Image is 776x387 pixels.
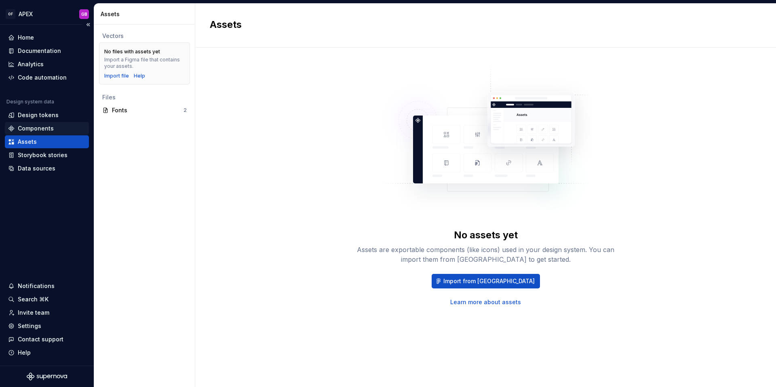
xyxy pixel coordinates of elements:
div: Vectors [102,32,187,40]
a: Code automation [5,71,89,84]
button: Import file [104,73,129,79]
div: Home [18,34,34,42]
div: No files with assets yet [104,48,160,55]
a: Help [134,73,145,79]
div: Search ⌘K [18,295,48,303]
div: No assets yet [454,229,518,242]
h2: Assets [210,18,752,31]
div: Assets [101,10,192,18]
a: Design tokens [5,109,89,122]
div: Documentation [18,47,61,55]
div: Storybook stories [18,151,67,159]
button: Import from [GEOGRAPHIC_DATA] [432,274,540,288]
div: Settings [18,322,41,330]
div: Files [102,93,187,101]
div: Assets are exportable components (like icons) used in your design system. You can import them fro... [356,245,615,264]
a: Settings [5,320,89,332]
a: Fonts2 [99,104,190,117]
div: Design tokens [18,111,59,119]
a: Home [5,31,89,44]
div: OF [6,9,15,19]
div: Data sources [18,164,55,172]
div: APEX [19,10,33,18]
a: Analytics [5,58,89,71]
a: Learn more about assets [450,298,521,306]
div: Import a Figma file that contains your assets. [104,57,185,69]
span: Import from [GEOGRAPHIC_DATA] [443,277,535,285]
div: Fonts [112,106,183,114]
div: 2 [183,107,187,114]
div: Assets [18,138,37,146]
div: Design system data [6,99,54,105]
div: Notifications [18,282,55,290]
button: Search ⌘K [5,293,89,306]
button: Help [5,346,89,359]
a: Documentation [5,44,89,57]
button: OFAPEXGB [2,5,92,23]
button: Notifications [5,280,89,292]
div: Contact support [18,335,63,343]
svg: Supernova Logo [27,372,67,381]
div: Analytics [18,60,44,68]
div: Invite team [18,309,49,317]
button: Collapse sidebar [82,19,94,30]
div: Code automation [18,74,67,82]
a: Components [5,122,89,135]
div: GB [81,11,87,17]
div: Components [18,124,54,133]
a: Invite team [5,306,89,319]
a: Data sources [5,162,89,175]
button: Contact support [5,333,89,346]
div: Help [18,349,31,357]
a: Assets [5,135,89,148]
a: Storybook stories [5,149,89,162]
